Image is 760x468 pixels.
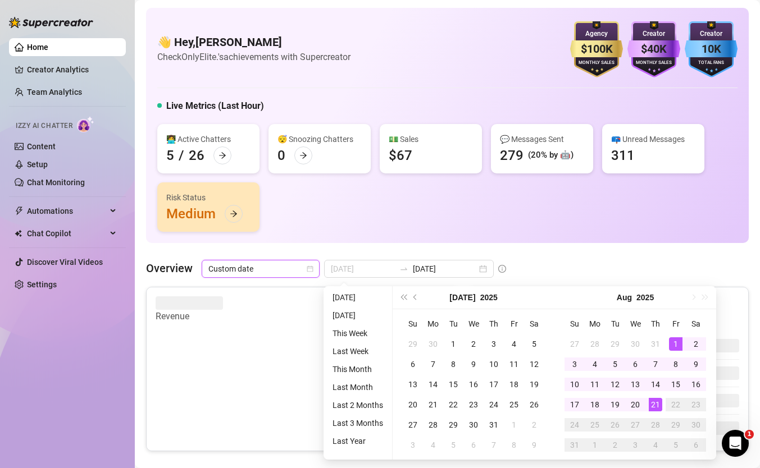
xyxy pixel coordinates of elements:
[686,394,706,415] td: 2025-08-23
[443,415,463,435] td: 2025-07-29
[423,394,443,415] td: 2025-07-21
[627,40,680,58] div: $40K
[467,418,480,432] div: 30
[443,354,463,374] td: 2025-07-08
[588,337,602,351] div: 28
[403,415,423,435] td: 2025-07-27
[500,146,524,164] div: 279
[565,435,585,455] td: 2025-08-31
[507,438,521,452] div: 8
[409,286,422,309] button: Previous month (PageUp)
[484,314,504,334] th: Th
[666,394,686,415] td: 2025-08-22
[645,435,666,455] td: 2025-09-04
[447,418,460,432] div: 29
[686,314,706,334] th: Sa
[467,378,480,391] div: 16
[588,398,602,411] div: 18
[487,357,500,371] div: 10
[605,334,625,354] td: 2025-07-29
[504,435,524,455] td: 2025-08-08
[498,265,506,273] span: info-circle
[570,29,623,39] div: Agency
[689,337,703,351] div: 2
[423,314,443,334] th: Mo
[426,418,440,432] div: 28
[645,374,666,394] td: 2025-08-14
[406,378,420,391] div: 13
[649,337,662,351] div: 31
[423,435,443,455] td: 2025-08-04
[504,334,524,354] td: 2025-07-04
[504,415,524,435] td: 2025-08-01
[277,133,362,145] div: 😴 Snoozing Chatters
[568,337,581,351] div: 27
[406,337,420,351] div: 29
[524,374,544,394] td: 2025-07-19
[666,354,686,374] td: 2025-08-08
[403,314,423,334] th: Su
[156,310,223,323] article: Revenue
[685,21,738,77] img: blue-badge-DgoSNQY1.svg
[507,337,521,351] div: 4
[605,394,625,415] td: 2025-08-19
[230,210,238,218] span: arrow-right
[426,398,440,411] div: 21
[507,398,521,411] div: 25
[565,415,585,435] td: 2025-08-24
[447,378,460,391] div: 15
[403,334,423,354] td: 2025-06-29
[328,309,388,322] li: [DATE]
[328,345,388,358] li: Last Week
[399,264,408,273] span: swap-right
[27,160,48,169] a: Setup
[565,394,585,415] td: 2025-08-17
[484,354,504,374] td: 2025-07-10
[568,438,581,452] div: 31
[307,265,313,272] span: calendar
[447,438,460,452] div: 5
[389,133,473,145] div: 💵 Sales
[745,430,754,439] span: 1
[487,337,500,351] div: 3
[627,29,680,39] div: Creator
[645,394,666,415] td: 2025-08-21
[527,378,541,391] div: 19
[686,415,706,435] td: 2025-08-30
[463,354,484,374] td: 2025-07-09
[447,398,460,411] div: 22
[403,354,423,374] td: 2025-07-06
[157,50,351,64] article: Check OnlyElite.'s achievements with Supercreator
[166,99,264,113] h5: Live Metrics (Last Hour)
[27,202,107,220] span: Automations
[443,374,463,394] td: 2025-07-15
[449,286,475,309] button: Choose a month
[627,21,680,77] img: purple-badge-B9DA21FR.svg
[524,354,544,374] td: 2025-07-12
[480,286,498,309] button: Choose a year
[27,280,57,289] a: Settings
[565,354,585,374] td: 2025-08-03
[166,133,251,145] div: 👩‍💻 Active Chatters
[27,61,117,79] a: Creator Analytics
[685,40,738,58] div: 10K
[27,178,85,187] a: Chat Monitoring
[568,418,581,432] div: 24
[146,260,193,277] article: Overview
[423,334,443,354] td: 2025-06-30
[645,334,666,354] td: 2025-07-31
[328,398,388,412] li: Last 2 Months
[16,121,72,131] span: Izzy AI Chatter
[443,314,463,334] th: Tu
[649,418,662,432] div: 28
[686,354,706,374] td: 2025-08-09
[77,116,94,132] img: AI Chatter
[328,416,388,430] li: Last 3 Months
[608,418,622,432] div: 26
[27,88,82,97] a: Team Analytics
[588,438,602,452] div: 1
[166,146,174,164] div: 5
[527,337,541,351] div: 5
[527,357,541,371] div: 12
[585,334,605,354] td: 2025-07-28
